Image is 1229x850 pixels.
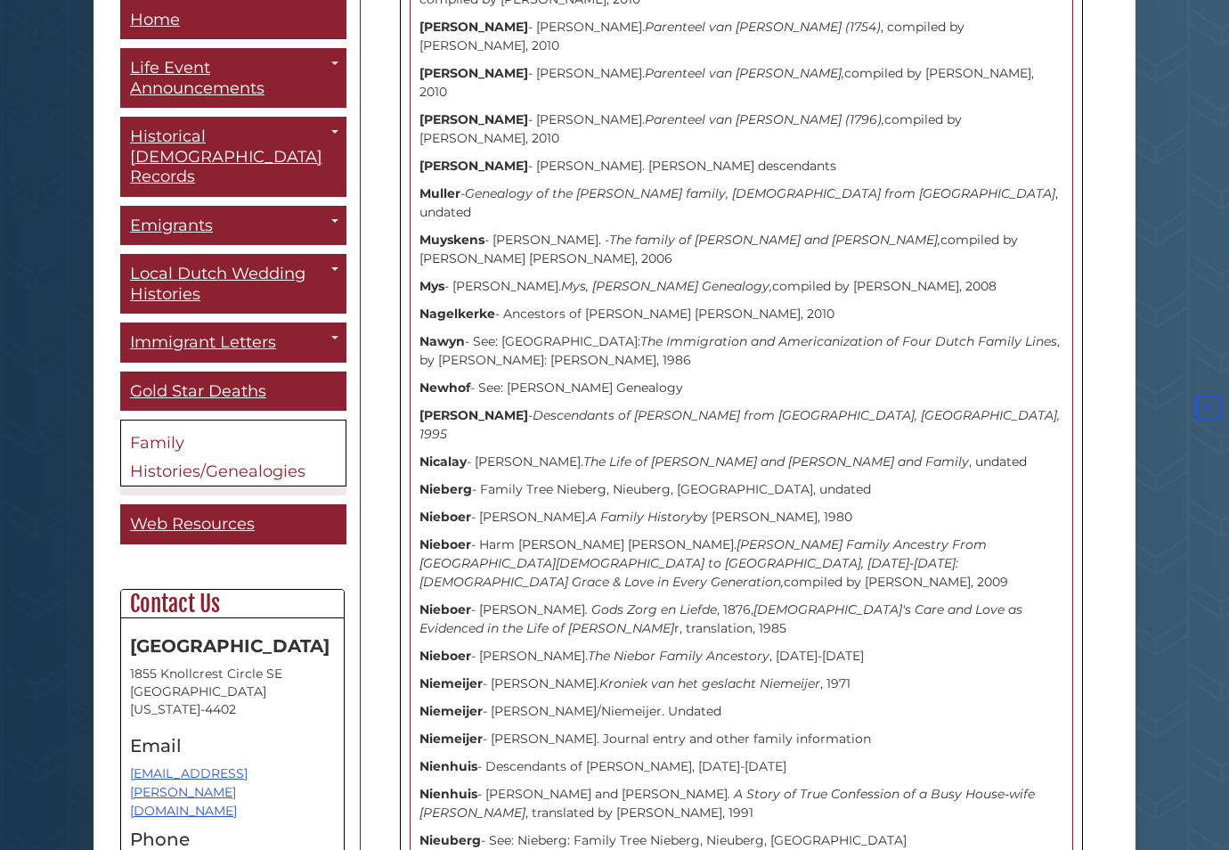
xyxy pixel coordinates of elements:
[419,601,471,617] strong: Nieboer
[599,675,820,691] i: Kroniek van het geslacht Niemeijer
[588,509,693,525] i: A Family History
[419,454,467,470] strong: Nicalay
[120,49,346,109] a: Life Event Announcements
[561,278,772,294] i: Mys, [PERSON_NAME] Genealogy,
[419,110,1063,148] p: - [PERSON_NAME]. compiled by [PERSON_NAME], 2010
[130,434,305,482] span: Family Histories/Genealogies
[120,372,346,412] a: Gold Star Deaths
[419,18,1063,55] p: - [PERSON_NAME]. , compiled by [PERSON_NAME], 2010
[419,785,1063,822] p: - [PERSON_NAME] and [PERSON_NAME] , translated by [PERSON_NAME], 1991
[419,535,1063,592] p: - Harm [PERSON_NAME] [PERSON_NAME]. compiled by [PERSON_NAME], 2009
[419,480,1063,499] p: - Family Tree Nieberg, Nieuberg, [GEOGRAPHIC_DATA], undated
[419,536,987,590] i: [PERSON_NAME] Family Ancestry From [GEOGRAPHIC_DATA][DEMOGRAPHIC_DATA] to [GEOGRAPHIC_DATA], [DAT...
[419,647,1063,666] p: - [PERSON_NAME]. , [DATE]-[DATE]
[419,601,1022,636] i: [DEMOGRAPHIC_DATA]'s Care and Love as Evidenced in the Life of [PERSON_NAME]
[419,19,528,35] strong: [PERSON_NAME]
[120,255,346,315] a: Local Dutch Wedding Histories
[130,665,335,718] address: 1855 Knollcrest Circle SE [GEOGRAPHIC_DATA][US_STATE]-4402
[419,648,471,664] strong: Nieboer
[419,481,472,497] strong: Nieberg
[419,64,1063,102] p: - [PERSON_NAME]. compiled by [PERSON_NAME], 2010
[419,278,444,294] strong: Mys
[583,454,969,470] i: The Life of [PERSON_NAME] and [PERSON_NAME] and Family
[419,157,1063,176] p: - [PERSON_NAME]. [PERSON_NAME] descendants
[419,184,1063,222] p: - , undated
[419,406,1063,444] p: -
[130,127,322,187] span: Historical [DEMOGRAPHIC_DATA] Records
[419,277,1063,296] p: - [PERSON_NAME]. compiled by [PERSON_NAME], 2008
[419,305,1063,323] p: - Ancestors of [PERSON_NAME] [PERSON_NAME], 2010
[419,379,1063,397] p: - See: [PERSON_NAME] Genealogy
[419,380,470,396] strong: Newhof
[120,118,346,198] a: Historical [DEMOGRAPHIC_DATA] Records
[419,831,1063,850] p: - See: Nieberg: Family Tree Nieberg, Nieuberg, [GEOGRAPHIC_DATA]
[609,232,940,248] i: The family of [PERSON_NAME] and [PERSON_NAME],
[130,765,248,819] a: [EMAIL_ADDRESS][PERSON_NAME][DOMAIN_NAME]
[120,206,346,246] a: Emigrants
[130,333,276,353] span: Immigrant Letters
[419,65,528,81] strong: [PERSON_NAME]
[419,703,483,719] strong: Niemeijer
[419,758,477,774] strong: Nienhuis
[465,185,1055,201] i: Genealogy of the [PERSON_NAME] family, [DEMOGRAPHIC_DATA] from [GEOGRAPHIC_DATA]
[130,515,255,535] span: Web Resources
[419,731,483,747] strong: Niemeijer
[419,111,528,127] strong: [PERSON_NAME]
[130,635,330,657] strong: [GEOGRAPHIC_DATA]
[120,421,346,487] a: Family Histories/Genealogies
[419,675,483,691] strong: Niemeijer
[130,265,305,305] span: Local Dutch Wedding Histories
[130,830,335,849] h4: Phone
[419,601,1063,638] p: - [PERSON_NAME] , 1876, r, translation, 1985
[588,648,769,664] i: The Niebor Family Ancestory
[419,231,1063,268] p: - [PERSON_NAME]. - compiled by [PERSON_NAME] [PERSON_NAME], 2006
[121,590,344,618] h2: Contact Us
[120,505,346,545] a: Web Resources
[419,832,481,848] strong: Nieuberg
[419,158,528,174] strong: [PERSON_NAME]
[130,736,335,756] h4: Email
[419,536,471,552] strong: Nieboer
[130,10,180,29] span: Home
[585,601,717,617] i: . Gods Zorg en Liefde
[419,730,1063,748] p: - [PERSON_NAME]. Journal entry and other family information
[419,508,1063,527] p: - [PERSON_NAME]. by [PERSON_NAME], 1980
[130,59,265,99] span: Life Event Announcements
[419,306,495,322] strong: Nagelkerke
[1192,399,1225,415] a: Back to Top
[645,19,881,35] i: Parenteel van [PERSON_NAME] (1754)
[419,674,1063,693] p: - [PERSON_NAME]. , 1971
[419,509,471,525] strong: Nieboer
[640,333,1057,349] i: The Immigration and Americanization of Four Dutch Family Lines
[419,407,528,423] strong: [PERSON_NAME]
[419,332,1063,370] p: - See: [GEOGRAPHIC_DATA]: , by [PERSON_NAME]: [PERSON_NAME], 1986
[419,453,1063,471] p: - [PERSON_NAME]. , undated
[419,757,1063,776] p: - Descendants of [PERSON_NAME], [DATE]-[DATE]
[130,381,266,401] span: Gold Star Deaths
[120,323,346,364] a: Immigrant Letters
[419,185,460,201] strong: Muller
[419,407,1060,442] i: Descendants of [PERSON_NAME] from [GEOGRAPHIC_DATA], [GEOGRAPHIC_DATA], 1995
[419,232,484,248] strong: Muyskens
[419,786,477,802] strong: Nienhuis
[130,216,213,235] span: Emigrants
[645,65,844,81] i: Parenteel van [PERSON_NAME],
[645,111,884,127] i: Parenteel van [PERSON_NAME] (1796),
[419,786,1035,821] i: . A Story of True Confession of a Busy House-wife [PERSON_NAME]
[419,702,1063,721] p: - [PERSON_NAME]/Niemeijer. Undated
[419,333,465,349] strong: Nawyn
